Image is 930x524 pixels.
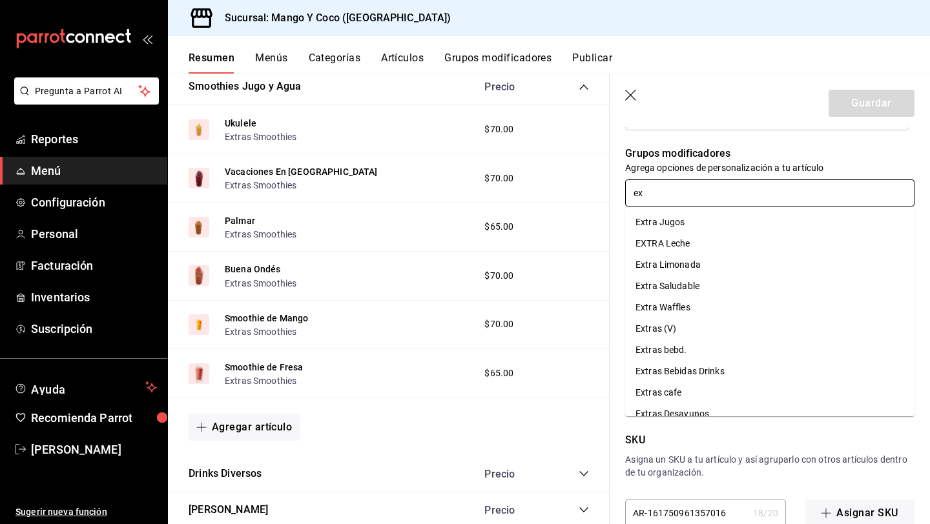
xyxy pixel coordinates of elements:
[255,52,287,74] button: Menús
[189,52,930,74] div: navigation tabs
[625,432,914,448] p: SKU
[189,467,262,481] button: Drinks Diversos
[31,288,157,306] span: Inventarios
[381,52,424,74] button: Artículos
[189,503,268,518] button: [PERSON_NAME]
[635,301,690,314] div: Extra Waffles
[225,179,296,192] button: Extras Smoothies
[225,312,309,325] button: Smoothie de Mango
[635,343,687,357] div: Extras bebd.
[31,441,157,458] span: [PERSON_NAME]
[31,409,157,427] span: Recomienda Parrot
[142,34,152,44] button: open_drawer_menu
[14,77,159,105] button: Pregunta a Parrot AI
[471,81,554,93] div: Precio
[635,258,701,272] div: Extra Limonada
[484,220,513,234] span: $65.00
[189,168,209,188] img: Preview
[31,257,157,274] span: Facturación
[579,505,589,515] button: collapse-category-row
[225,325,296,338] button: Extras Smoothies
[625,161,914,174] p: Agrega opciones de personalización a tu artículo
[15,505,157,519] span: Sugerir nueva función
[225,117,256,130] button: Ukulele
[9,94,159,107] a: Pregunta a Parrot AI
[189,314,209,335] img: Preview
[753,507,778,519] div: 18 / 20
[471,468,554,480] div: Precio
[635,279,699,293] div: Extra Saludable
[31,130,157,148] span: Reportes
[309,52,361,74] button: Categorías
[471,504,554,516] div: Precio
[625,453,914,479] p: Asigna un SKU a tu artículo y así agruparlo con otros artículos dentro de tu organización.
[214,10,451,26] h3: Sucursal: Mango Y Coco ([GEOGRAPHIC_DATA])
[189,414,300,441] button: Agregar artículo
[484,317,513,331] span: $70.00
[635,322,676,336] div: Extras (V)
[484,367,513,380] span: $65.00
[444,52,552,74] button: Grupos modificadores
[635,216,685,229] div: Extra Jugos
[625,146,914,161] p: Grupos modificadores
[189,265,209,286] img: Preview
[635,386,681,399] div: Extras cafe
[225,374,296,387] button: Extras Smoothies
[635,237,690,250] div: EXTRA Leche
[625,179,914,207] input: Elige un grupo modificador
[635,365,725,378] div: Extras Bebidas Drinks
[225,277,296,290] button: Extras Smoothies
[579,469,589,479] button: collapse-category-row
[225,214,255,227] button: Palmar
[572,52,612,74] button: Publicar
[31,320,157,338] span: Suscripción
[484,172,513,185] span: $70.00
[189,79,302,94] button: Smoothies Jugo y Agua
[31,194,157,211] span: Configuración
[189,217,209,237] img: Preview
[225,165,378,178] button: Vacaciones En [GEOGRAPHIC_DATA]
[484,269,513,283] span: $70.00
[225,361,304,374] button: Smoothie de Fresa
[31,162,157,179] span: Menú
[189,363,209,384] img: Preview
[635,407,709,421] div: Extras Desayunos
[31,379,140,395] span: Ayuda
[31,225,157,243] span: Personal
[189,52,234,74] button: Resumen
[189,119,209,140] img: Preview
[225,263,281,276] button: Buena Ondés
[225,130,296,143] button: Extras Smoothies
[35,85,139,98] span: Pregunta a Parrot AI
[225,228,296,241] button: Extras Smoothies
[484,123,513,136] span: $70.00
[579,82,589,92] button: collapse-category-row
